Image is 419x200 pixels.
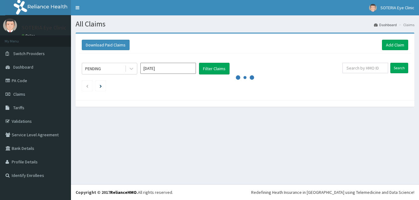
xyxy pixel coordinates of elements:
input: Search [390,63,408,73]
footer: All rights reserved. [71,184,419,200]
input: Search by HMO ID [342,63,388,73]
svg: audio-loading [236,68,254,87]
div: Redefining Heath Insurance in [GEOGRAPHIC_DATA] using Telemedicine and Data Science! [251,189,414,195]
button: Filter Claims [199,63,230,74]
strong: Copyright © 2017 . [76,190,138,195]
span: SOTERIA Eye Clinic [380,5,414,10]
a: RelianceHMO [110,190,137,195]
button: Download Paid Claims [82,40,130,50]
a: Dashboard [374,22,397,27]
a: Previous page [86,83,89,89]
span: Tariffs [13,105,24,110]
span: Switch Providers [13,51,45,56]
a: Online [22,34,36,38]
li: Claims [397,22,414,27]
a: Next page [100,83,102,89]
div: PENDING [85,66,101,72]
span: Dashboard [13,64,33,70]
img: User Image [3,18,17,32]
p: SOTERIA Eye Clinic [22,25,66,30]
input: Select Month and Year [140,63,196,74]
h1: All Claims [76,20,414,28]
img: User Image [369,4,377,12]
span: Claims [13,91,25,97]
a: Add Claim [382,40,408,50]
